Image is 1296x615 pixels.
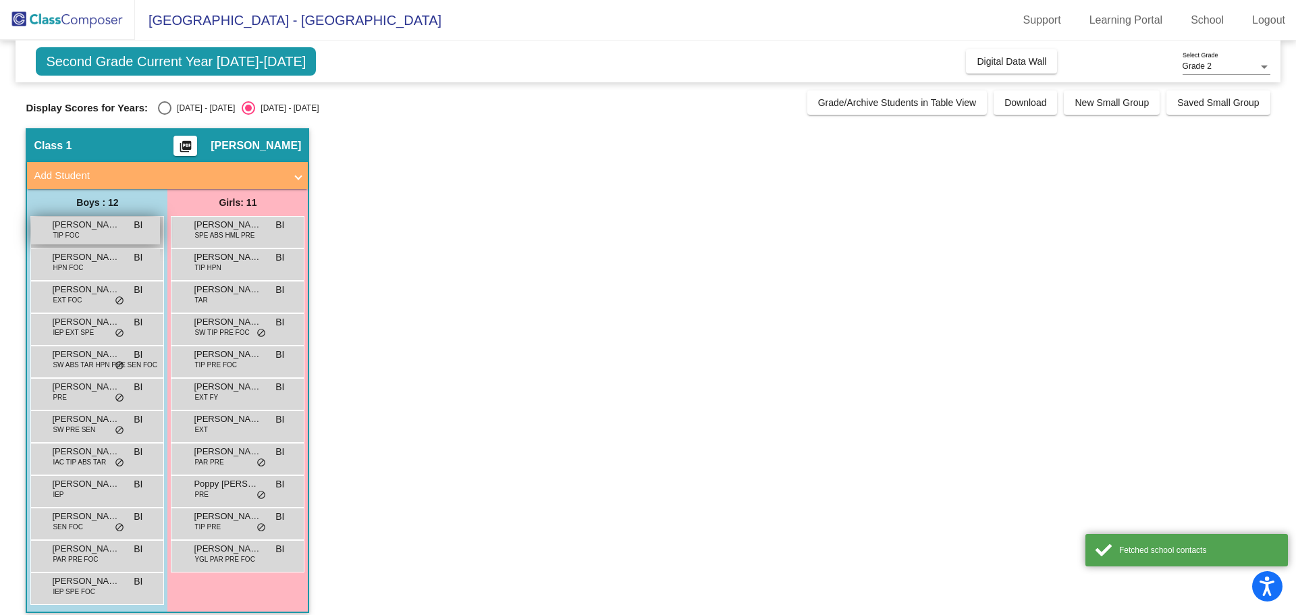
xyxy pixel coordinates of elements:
[1183,61,1212,71] span: Grade 2
[53,360,157,370] span: SW ABS TAR HPN PRE SEN FOC
[194,457,223,467] span: PAR PRE
[194,510,261,523] span: [PERSON_NAME] Paye
[818,97,977,108] span: Grade/Archive Students in Table View
[52,315,119,329] span: [PERSON_NAME] [PERSON_NAME]
[52,348,119,361] span: [PERSON_NAME]
[1064,90,1160,115] button: New Small Group
[275,542,284,556] span: BI
[53,263,83,273] span: HPN FOC
[194,477,261,491] span: Poppy [PERSON_NAME]
[52,250,119,264] span: [PERSON_NAME]
[134,283,142,297] span: BI
[194,283,261,296] span: [PERSON_NAME]
[1004,97,1046,108] span: Download
[1241,9,1296,31] a: Logout
[134,412,142,427] span: BI
[255,102,319,114] div: [DATE] - [DATE]
[1166,90,1270,115] button: Saved Small Group
[994,90,1057,115] button: Download
[53,457,106,467] span: IAC TIP ABS TAR
[194,445,261,458] span: [PERSON_NAME]
[115,360,124,371] span: do_not_disturb_alt
[194,392,218,402] span: EXT FY
[194,263,221,273] span: TIP HPN
[194,380,261,394] span: [PERSON_NAME] [PERSON_NAME]
[134,315,142,329] span: BI
[115,328,124,339] span: do_not_disturb_alt
[134,477,142,491] span: BI
[275,348,284,362] span: BI
[52,412,119,426] span: [PERSON_NAME]
[134,348,142,362] span: BI
[134,510,142,524] span: BI
[167,189,308,216] div: Girls: 11
[115,296,124,306] span: do_not_disturb_alt
[171,102,235,114] div: [DATE] - [DATE]
[52,380,119,394] span: [PERSON_NAME]
[194,250,261,264] span: [PERSON_NAME]
[256,328,266,339] span: do_not_disturb_alt
[194,315,261,329] span: [PERSON_NAME]
[52,542,119,556] span: [PERSON_NAME]
[807,90,988,115] button: Grade/Archive Students in Table View
[256,458,266,469] span: do_not_disturb_alt
[256,523,266,533] span: do_not_disturb_alt
[134,542,142,556] span: BI
[178,140,194,159] mat-icon: picture_as_pdf
[1013,9,1072,31] a: Support
[53,587,95,597] span: IEP SPE FOC
[34,168,285,184] mat-panel-title: Add Student
[158,101,319,115] mat-radio-group: Select an option
[194,230,254,240] span: SPE ABS HML PRE
[53,425,95,435] span: SW PRE SEN
[52,510,119,523] span: [PERSON_NAME]
[1075,97,1149,108] span: New Small Group
[194,412,261,426] span: [PERSON_NAME]
[135,9,441,31] span: [GEOGRAPHIC_DATA] - [GEOGRAPHIC_DATA]
[53,230,79,240] span: TIP FOC
[36,47,316,76] span: Second Grade Current Year [DATE]-[DATE]
[194,489,209,500] span: PRE
[52,283,119,296] span: [PERSON_NAME]
[134,574,142,589] span: BI
[966,49,1057,74] button: Digital Data Wall
[194,218,261,232] span: [PERSON_NAME]
[256,490,266,501] span: do_not_disturb_alt
[1180,9,1235,31] a: School
[26,102,148,114] span: Display Scores for Years:
[173,136,197,156] button: Print Students Details
[275,380,284,394] span: BI
[211,139,301,153] span: [PERSON_NAME]
[134,250,142,265] span: BI
[1079,9,1174,31] a: Learning Portal
[194,327,249,338] span: SW TIP PRE FOC
[27,189,167,216] div: Boys : 12
[52,445,119,458] span: [PERSON_NAME]
[52,477,119,491] span: [PERSON_NAME]
[275,218,284,232] span: BI
[275,445,284,459] span: BI
[134,445,142,459] span: BI
[53,554,98,564] span: PAR PRE FOC
[275,250,284,265] span: BI
[53,295,82,305] span: EXT FOC
[53,489,63,500] span: IEP
[194,295,207,305] span: TAR
[275,315,284,329] span: BI
[194,542,261,556] span: [PERSON_NAME]
[53,327,94,338] span: IEP EXT SPE
[1177,97,1259,108] span: Saved Small Group
[977,56,1046,67] span: Digital Data Wall
[275,510,284,524] span: BI
[27,162,308,189] mat-expansion-panel-header: Add Student
[115,458,124,469] span: do_not_disturb_alt
[52,574,119,588] span: [PERSON_NAME]
[53,392,67,402] span: PRE
[53,522,82,532] span: SEN FOC
[275,412,284,427] span: BI
[275,477,284,491] span: BI
[194,360,237,370] span: TIP PRE FOC
[115,425,124,436] span: do_not_disturb_alt
[52,218,119,232] span: [PERSON_NAME]
[115,523,124,533] span: do_not_disturb_alt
